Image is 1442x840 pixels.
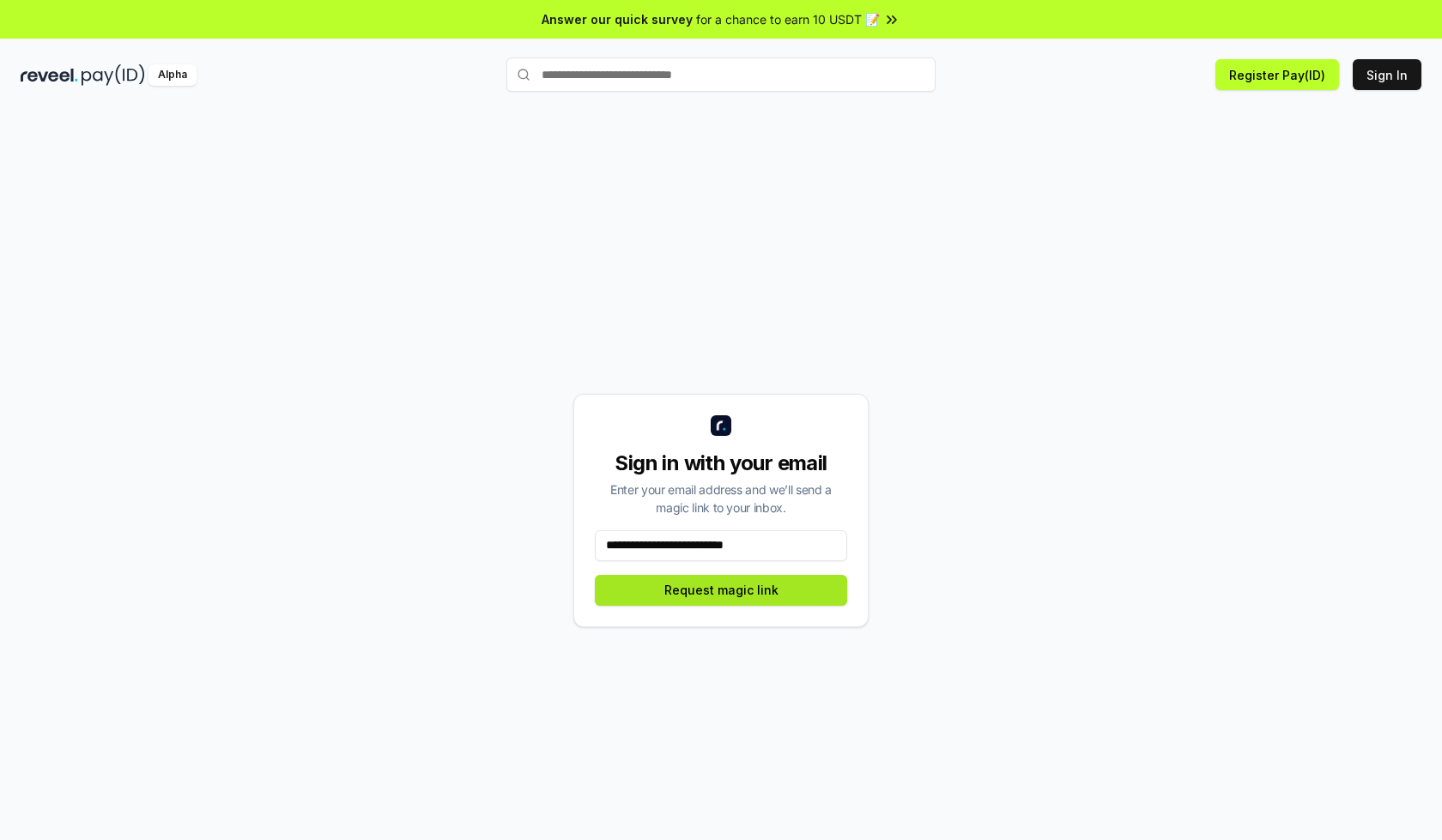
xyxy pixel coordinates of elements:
span: for a chance to earn 10 USDT 📝 [696,10,880,28]
button: Register Pay(ID) [1215,59,1339,90]
img: logo_small [711,415,731,436]
div: Enter your email address and we’ll send a magic link to your inbox. [595,480,847,517]
div: Sign in with your email [595,450,847,477]
img: pay_id [82,64,145,86]
img: reveel_dark [21,64,78,86]
button: Sign In [1353,59,1421,90]
span: Answer our quick survey [542,10,693,28]
div: Alpha [148,64,197,86]
button: Request magic link [595,575,847,606]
